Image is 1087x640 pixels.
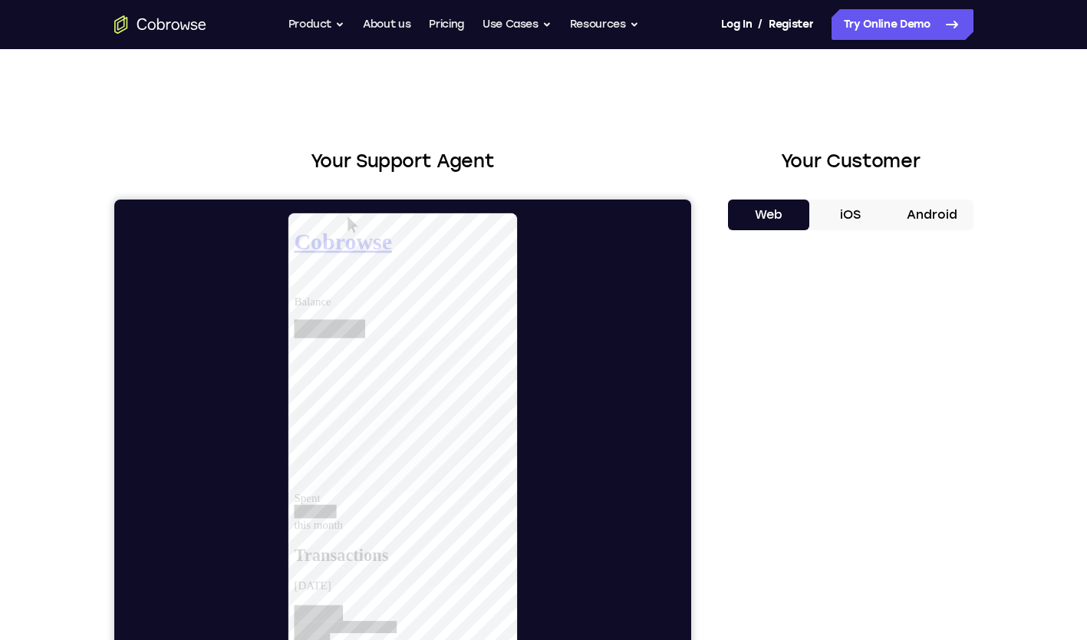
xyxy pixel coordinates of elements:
button: End session [368,468,417,502]
button: Product [288,9,345,40]
button: Full device [328,468,362,502]
h2: Your Customer [728,147,973,175]
a: Go to the home page [114,15,206,34]
button: Android [891,200,973,230]
a: Pricing [429,9,464,40]
button: iOS [809,200,891,230]
a: Popout [503,470,534,500]
button: Disappearing ink [229,468,262,502]
button: Device info [534,470,565,500]
span: / [758,15,763,34]
h2: Your Support Agent [114,147,691,175]
a: Log In [721,9,752,40]
a: Register [769,9,813,40]
button: Resources [570,9,639,40]
a: About us [363,9,410,40]
button: Annotations color [199,468,233,502]
button: Drawing tools menu [258,468,282,502]
button: Remote control [288,468,322,502]
button: Use Cases [483,9,552,40]
button: Web [728,200,810,230]
button: Laser pointer [160,468,193,502]
a: Try Online Demo [832,9,973,40]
